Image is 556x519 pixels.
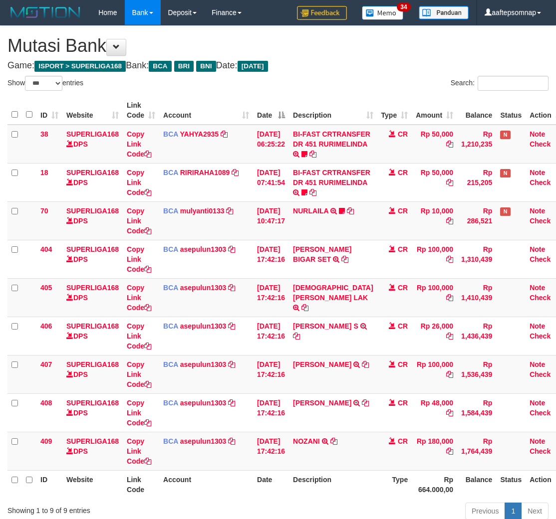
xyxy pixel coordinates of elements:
a: Note [530,169,545,176]
td: Rp 286,521 [457,201,496,240]
a: Copy RIRIRAHA1089 to clipboard [232,169,239,176]
th: Balance [457,96,496,125]
a: Copy Link Code [127,399,151,427]
a: Copy Link Code [127,207,151,235]
a: SUPERLIGA168 [66,360,119,368]
td: Rp 50,000 [412,163,457,201]
td: Rp 1,410,439 [457,278,496,317]
th: Amount: activate to sort column ascending [412,96,457,125]
th: Website: activate to sort column ascending [62,96,123,125]
th: Balance [457,470,496,499]
a: Copy Rp 100,000 to clipboard [446,294,453,302]
span: CR [398,245,408,253]
a: Check [530,255,551,263]
td: [DATE] 17:42:16 [253,393,289,432]
span: 38 [40,130,48,138]
span: 407 [40,360,52,368]
td: Rp 1,310,439 [457,240,496,278]
a: Check [530,332,551,340]
td: DPS [62,317,123,355]
img: panduan.png [419,6,469,19]
a: Copy asepulun1303 to clipboard [228,284,235,292]
a: Copy Rp 26,000 to clipboard [446,332,453,340]
a: SUPERLIGA168 [66,437,119,445]
td: Rp 1,436,439 [457,317,496,355]
label: Show entries [7,76,83,91]
a: asepulun1303 [180,245,227,253]
span: BCA [163,169,178,176]
a: SUPERLIGA168 [66,130,119,138]
td: DPS [62,125,123,164]
select: Showentries [25,76,62,91]
td: Rp 215,205 [457,163,496,201]
td: [DATE] 17:42:16 [253,432,289,470]
span: 404 [40,245,52,253]
a: Note [530,245,545,253]
a: Check [530,409,551,417]
a: asepulun1303 [180,437,227,445]
a: Note [530,399,545,407]
td: [DATE] 17:42:16 [253,278,289,317]
th: ID: activate to sort column ascending [36,96,62,125]
a: Check [530,140,551,148]
a: [PERSON_NAME] S [293,322,358,330]
a: asepulun1303 [180,360,227,368]
td: BI-FAST CRTRANSFER DR 451 RURIMELINDA [289,163,377,201]
th: Date: activate to sort column descending [253,96,289,125]
a: Copy asepulun1303 to clipboard [228,322,235,330]
td: DPS [62,355,123,393]
td: [DATE] 17:42:16 [253,355,289,393]
td: [DATE] 07:41:54 [253,163,289,201]
a: Note [530,207,545,215]
span: BCA [163,437,178,445]
a: Check [530,178,551,186]
th: Account [159,470,253,499]
td: Rp 1,764,439 [457,432,496,470]
a: Copy ERIK SISWANTARA to clipboard [362,360,369,368]
td: DPS [62,201,123,240]
span: CR [398,322,408,330]
th: Description [289,470,377,499]
a: Copy YUSTINUS BIGAR SET to clipboard [341,255,348,263]
th: Type [377,470,412,499]
th: ID [36,470,62,499]
td: Rp 50,000 [412,125,457,164]
span: BCA [163,284,178,292]
td: Rp 180,000 [412,432,457,470]
a: Copy Link Code [127,322,151,350]
a: Copy MUHAMMAD FANDI LAK to clipboard [301,304,308,312]
span: BCA [149,61,171,72]
a: SUPERLIGA168 [66,322,119,330]
a: [PERSON_NAME] [293,399,351,407]
a: Copy NOZANI to clipboard [330,437,337,445]
a: asepulun1303 [180,284,227,292]
th: Date [253,470,289,499]
td: [DATE] 10:47:17 [253,201,289,240]
a: Check [530,447,551,455]
a: Copy asepulun1303 to clipboard [228,399,235,407]
span: ISPORT > SUPERLIGA168 [34,61,126,72]
span: CR [398,169,408,176]
a: mulyanti0133 [180,207,225,215]
a: Copy Rp 10,000 to clipboard [446,217,453,225]
a: SUPERLIGA168 [66,207,119,215]
a: SUPERLIGA168 [66,169,119,176]
td: Rp 100,000 [412,278,457,317]
td: DPS [62,278,123,317]
h1: Mutasi Bank [7,36,549,56]
th: Website [62,470,123,499]
span: CR [398,360,408,368]
a: Note [530,322,545,330]
a: Copy Link Code [127,130,151,158]
a: Copy AHMAD SANTIBI to clipboard [362,399,369,407]
th: Type: activate to sort column ascending [377,96,412,125]
span: BCA [163,130,178,138]
a: SUPERLIGA168 [66,245,119,253]
a: YAHYA2935 [180,130,219,138]
a: Copy Rp 50,000 to clipboard [446,140,453,148]
th: Rp 664.000,00 [412,470,457,499]
a: Copy Rp 100,000 to clipboard [446,255,453,263]
th: Account: activate to sort column ascending [159,96,253,125]
span: 409 [40,437,52,445]
td: DPS [62,393,123,432]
